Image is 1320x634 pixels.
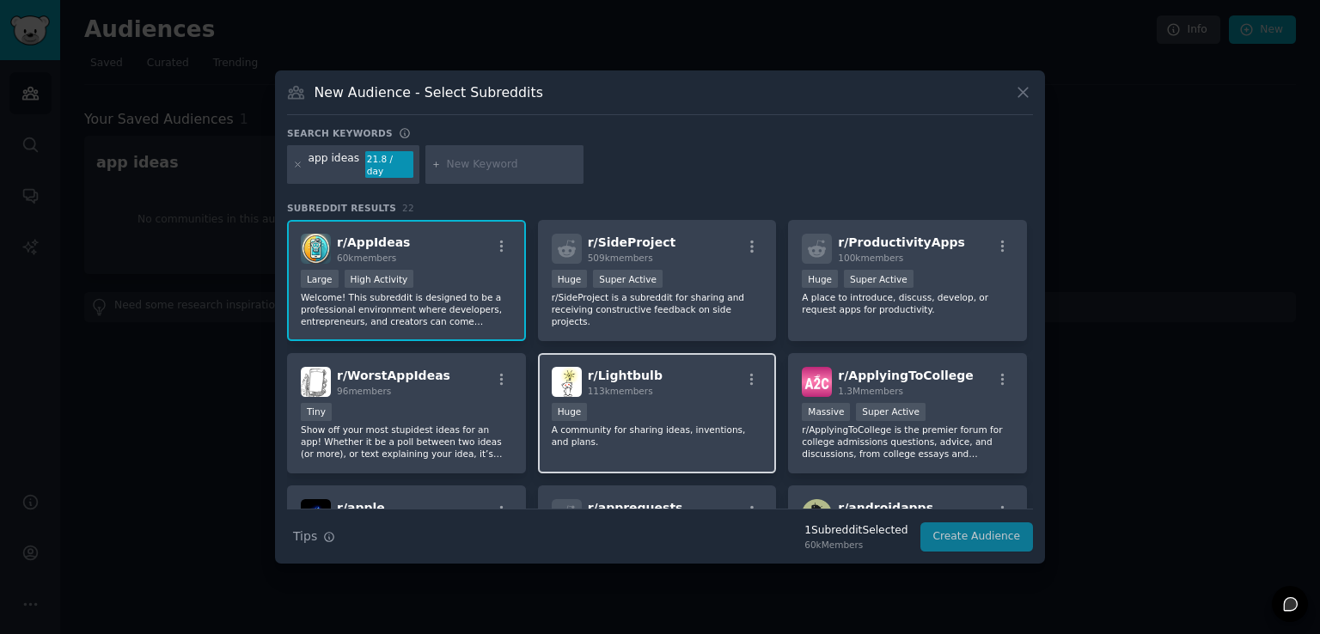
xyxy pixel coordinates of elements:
[447,157,577,173] input: New Keyword
[309,151,360,179] div: app ideas
[588,386,653,396] span: 113k members
[838,386,903,396] span: 1.3M members
[588,253,653,263] span: 509k members
[301,234,331,264] img: AppIdeas
[301,424,512,460] p: Show off your most stupidest ideas for an app! Whether it be a poll between two ideas (or more), ...
[838,235,965,249] span: r/ ProductivityApps
[337,501,385,515] span: r/ apple
[804,539,907,551] div: 60k Members
[802,270,838,288] div: Huge
[838,369,973,382] span: r/ ApplyingToCollege
[301,403,332,421] div: Tiny
[802,424,1013,460] p: r/ApplyingToCollege is the premier forum for college admissions questions, advice, and discussion...
[593,270,663,288] div: Super Active
[804,523,907,539] div: 1 Subreddit Selected
[802,367,832,397] img: ApplyingToCollege
[802,291,1013,315] p: A place to introduce, discuss, develop, or request apps for productivity.
[552,291,763,327] p: r/SideProject is a subreddit for sharing and receiving constructive feedback on side projects.
[838,501,933,515] span: r/ androidapps
[838,253,903,263] span: 100k members
[287,202,396,214] span: Subreddit Results
[552,424,763,448] p: A community for sharing ideas, inventions, and plans.
[301,270,339,288] div: Large
[345,270,414,288] div: High Activity
[856,403,926,421] div: Super Active
[337,369,450,382] span: r/ WorstAppIdeas
[802,403,850,421] div: Massive
[293,527,317,546] span: Tips
[552,403,588,421] div: Huge
[588,369,663,382] span: r/ Lightbulb
[337,386,391,396] span: 96 members
[552,367,582,397] img: Lightbulb
[365,151,413,179] div: 21.8 / day
[287,127,393,139] h3: Search keywords
[301,367,331,397] img: WorstAppIdeas
[287,521,341,552] button: Tips
[337,253,396,263] span: 60k members
[402,203,414,213] span: 22
[552,270,588,288] div: Huge
[802,499,832,529] img: androidapps
[337,235,410,249] span: r/ AppIdeas
[844,270,914,288] div: Super Active
[301,291,512,327] p: Welcome! This subreddit is designed to be a professional environment where developers, entreprene...
[588,501,683,515] span: r/ apprequests
[315,83,543,101] h3: New Audience - Select Subreddits
[588,235,676,249] span: r/ SideProject
[301,499,331,529] img: apple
